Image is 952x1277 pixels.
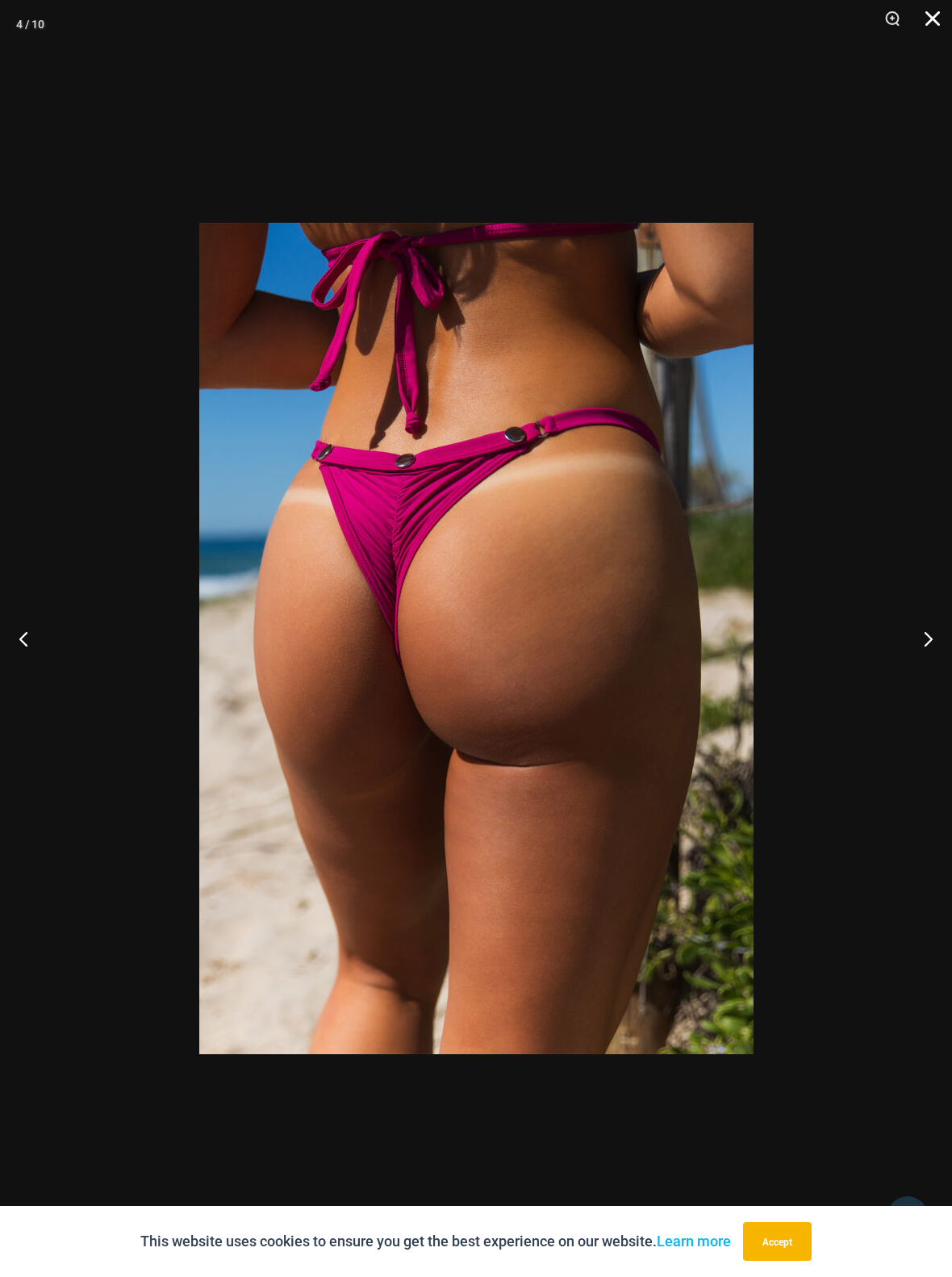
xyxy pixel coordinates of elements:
[743,1222,812,1261] button: Accept
[16,12,44,36] div: 4 / 10
[140,1229,731,1254] p: This website uses cookies to ensure you get the best experience on our website.
[657,1233,731,1250] a: Learn more
[891,598,952,679] button: Next
[199,223,754,1054] img: Tight Rope Pink 4228 Thong 02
